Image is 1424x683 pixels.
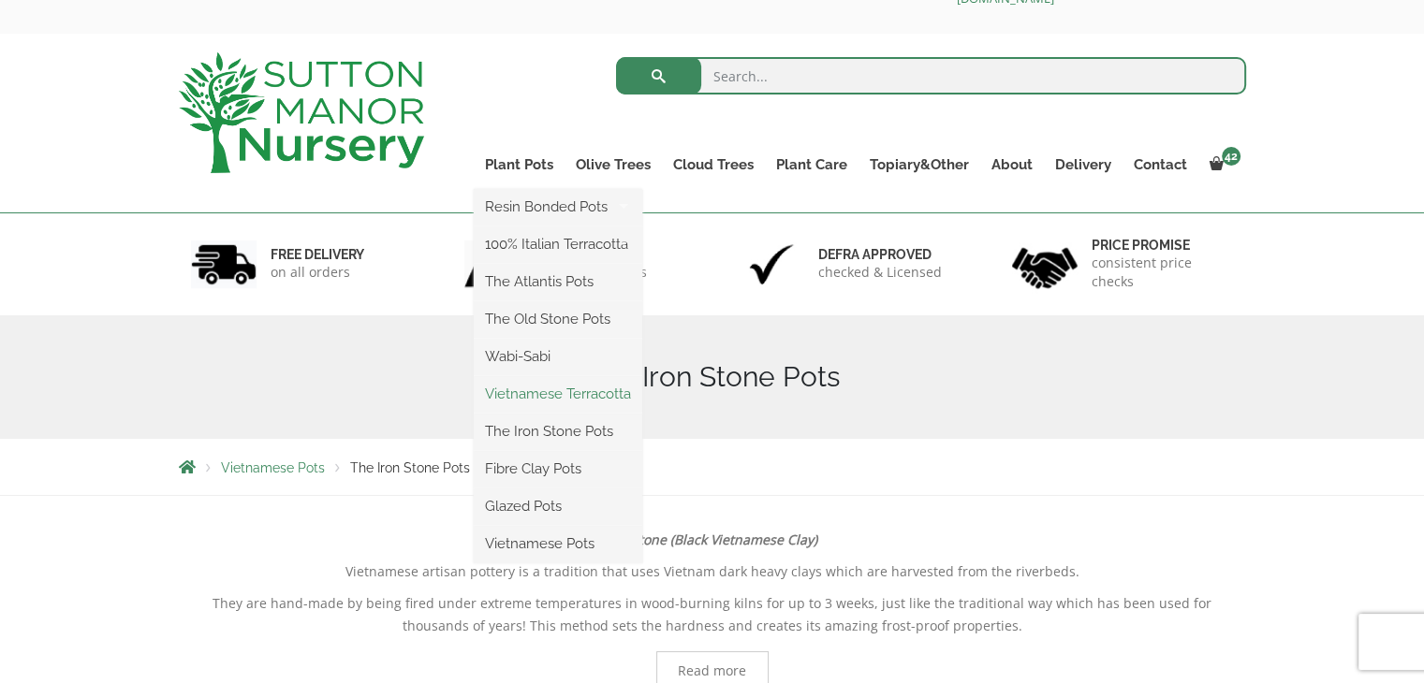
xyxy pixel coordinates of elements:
[1092,237,1234,254] h6: Price promise
[474,193,642,221] a: Resin Bonded Pots
[179,52,424,173] img: logo
[271,263,364,282] p: on all orders
[474,530,642,558] a: Vietnamese Pots
[271,246,364,263] h6: FREE DELIVERY
[191,240,257,288] img: 1.jpg
[616,57,1246,94] input: Search...
[179,560,1246,583] p: Vietnamese artisan pottery is a tradition that uses Vietnam dark heavy clays which are harvested ...
[818,246,942,263] h6: Defra approved
[1198,152,1246,178] a: 42
[1092,254,1234,291] p: consistent price checks
[765,152,859,178] a: Plant Care
[662,152,765,178] a: Cloud Trees
[818,263,942,282] p: checked & Licensed
[1012,236,1078,293] img: 4.jpg
[179,459,1246,474] nav: Breadcrumbs
[474,342,642,371] a: Wabi-Sabi
[464,240,530,288] img: 2.jpg
[859,152,980,178] a: Topiary&Other
[474,152,565,178] a: Plant Pots
[1044,152,1123,178] a: Delivery
[474,455,642,483] a: Fibre Clay Pots
[179,360,1246,394] h1: The Iron Stone Pots
[179,592,1246,637] p: They are hand-made by being fired under extreme temperatures in wood-burning kilns for up to 3 we...
[565,152,662,178] a: Olive Trees
[1222,147,1240,166] span: 42
[350,460,470,475] span: The Iron Stone Pots
[221,460,325,475] a: Vietnamese Pots
[474,417,642,445] a: The Iron Stone Pots
[474,380,642,408] a: Vietnamese Terracotta
[980,152,1044,178] a: About
[678,664,746,677] span: Read more
[1123,152,1198,178] a: Contact
[607,530,817,548] strong: Ironstone (Black Vietnamese Clay)
[739,240,804,288] img: 3.jpg
[474,492,642,520] a: Glazed Pots
[474,305,642,333] a: The Old Stone Pots
[474,268,642,296] a: The Atlantis Pots
[474,230,642,258] a: 100% Italian Terracotta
